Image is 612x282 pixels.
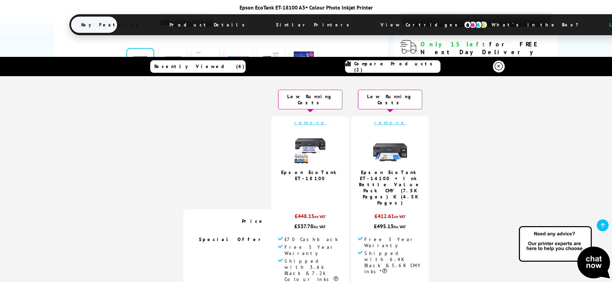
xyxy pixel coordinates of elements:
a: remove [374,120,406,126]
span: Recently Viewed (4) [154,63,245,69]
a: Compare Products (2) [345,60,440,73]
img: Epson-ET-14100-Front-Main-Small.jpg [373,131,407,165]
span: inc VAT [313,224,326,229]
span: Special Offer [199,236,265,242]
div: £495.13 [358,223,422,230]
span: Product Details [159,17,258,33]
span: Shipped with 6.4K Black & 5.6K CMY Inks* [364,250,422,275]
div: Low Running Costs [358,90,422,109]
span: ex VAT [394,214,406,219]
span: Compare Products (2) [354,61,440,73]
img: cmyk-icon.svg [464,21,488,28]
a: remove [294,120,326,126]
span: ex VAT [314,214,326,219]
div: Epson EcoTank ET-18100 A3+ Colour Photo Inkjet Printer [69,4,543,11]
span: inc VAT [393,224,406,229]
span: Free 5 Year Warranty [364,236,422,248]
div: £448.15 [278,213,342,223]
span: Key Features [71,17,152,33]
a: Epson EcoTank ET-18100 [281,169,339,181]
div: modal_delivery [400,40,551,71]
span: 5.0 [304,185,312,193]
span: View Cartridges [370,16,474,34]
span: £70 Cashback [285,236,338,242]
span: What’s in the Box? [481,17,595,33]
div: Low Running Costs [278,90,342,109]
div: for FREE Next Day Delivery [421,40,551,56]
span: Free 5 Year Warranty [285,244,342,256]
div: £412.61 [358,213,422,223]
img: Open Live Chat window [517,225,612,281]
span: / 5 [312,185,319,193]
a: Recently Viewed (4) [150,60,246,73]
div: £537.78 [278,223,342,230]
span: Price [242,218,265,224]
a: Epson EcoTank ET-14100 + Ink Bottle Value Pack CMY (7.5K Pages) K (4.5K Pages) [359,169,421,206]
img: epson-et-18100-front-new-small.jpg [293,131,327,165]
span: Only 15 left [421,40,489,48]
span: Similar Printers [266,17,363,33]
